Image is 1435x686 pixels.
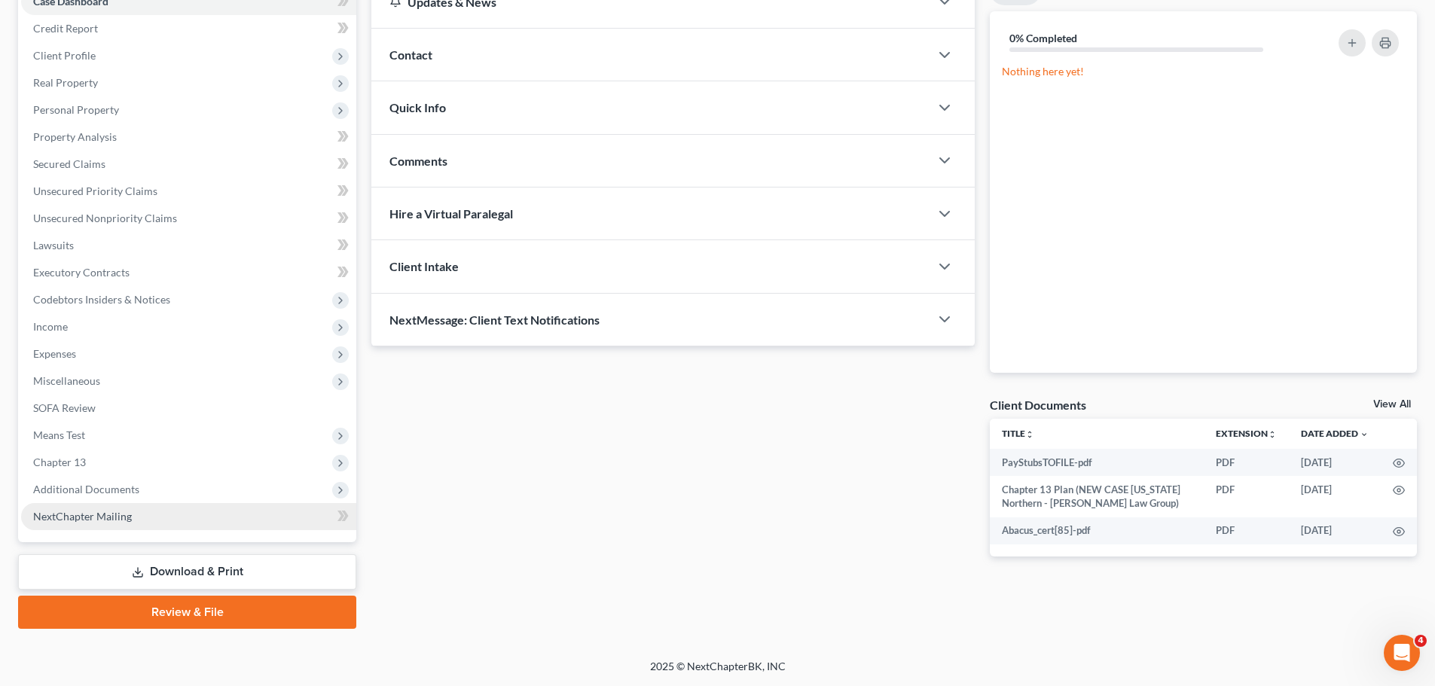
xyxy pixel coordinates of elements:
span: Hire a Virtual Paralegal [389,206,513,221]
a: Unsecured Nonpriority Claims [21,205,356,232]
td: PDF [1204,476,1289,517]
i: unfold_more [1268,430,1277,439]
a: Executory Contracts [21,259,356,286]
td: Chapter 13 Plan (NEW CASE [US_STATE] Northern - [PERSON_NAME] Law Group) [990,476,1204,517]
a: Extensionunfold_more [1216,428,1277,439]
span: Income [33,320,68,333]
a: Date Added expand_more [1301,428,1369,439]
span: 4 [1415,635,1427,647]
a: Property Analysis [21,123,356,151]
p: Nothing here yet! [1002,64,1405,79]
a: SOFA Review [21,395,356,422]
td: PDF [1204,449,1289,476]
span: Quick Info [389,100,446,114]
a: Review & File [18,596,356,629]
span: Personal Property [33,103,119,116]
a: Download & Print [18,554,356,590]
span: NextChapter Mailing [33,510,132,523]
span: Comments [389,154,447,168]
div: Client Documents [990,397,1086,413]
i: expand_more [1360,430,1369,439]
span: NextMessage: Client Text Notifications [389,313,600,327]
span: Client Intake [389,259,459,273]
span: Contact [389,47,432,62]
span: Executory Contracts [33,266,130,279]
a: Unsecured Priority Claims [21,178,356,205]
span: Secured Claims [33,157,105,170]
span: Additional Documents [33,483,139,495]
span: Chapter 13 [33,456,86,468]
a: Titleunfold_more [1002,428,1034,439]
a: Secured Claims [21,151,356,178]
span: Lawsuits [33,239,74,252]
span: Means Test [33,428,85,441]
span: Miscellaneous [33,374,100,387]
td: PDF [1204,517,1289,544]
td: [DATE] [1289,517,1381,544]
span: Client Profile [33,49,96,62]
span: Real Property [33,76,98,89]
td: Abacus_cert[85]-pdf [990,517,1204,544]
td: [DATE] [1289,476,1381,517]
span: Credit Report [33,22,98,35]
a: Lawsuits [21,232,356,259]
td: PayStubsTOFILE-pdf [990,449,1204,476]
span: Codebtors Insiders & Notices [33,293,170,306]
a: Credit Report [21,15,356,42]
i: unfold_more [1025,430,1034,439]
td: [DATE] [1289,449,1381,476]
a: NextChapter Mailing [21,503,356,530]
span: Expenses [33,347,76,360]
span: Property Analysis [33,130,117,143]
iframe: Intercom live chat [1384,635,1420,671]
a: View All [1373,399,1411,410]
strong: 0% Completed [1009,32,1077,44]
span: Unsecured Priority Claims [33,184,157,197]
span: Unsecured Nonpriority Claims [33,212,177,224]
span: SOFA Review [33,401,96,414]
div: 2025 © NextChapterBK, INC [289,659,1147,686]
